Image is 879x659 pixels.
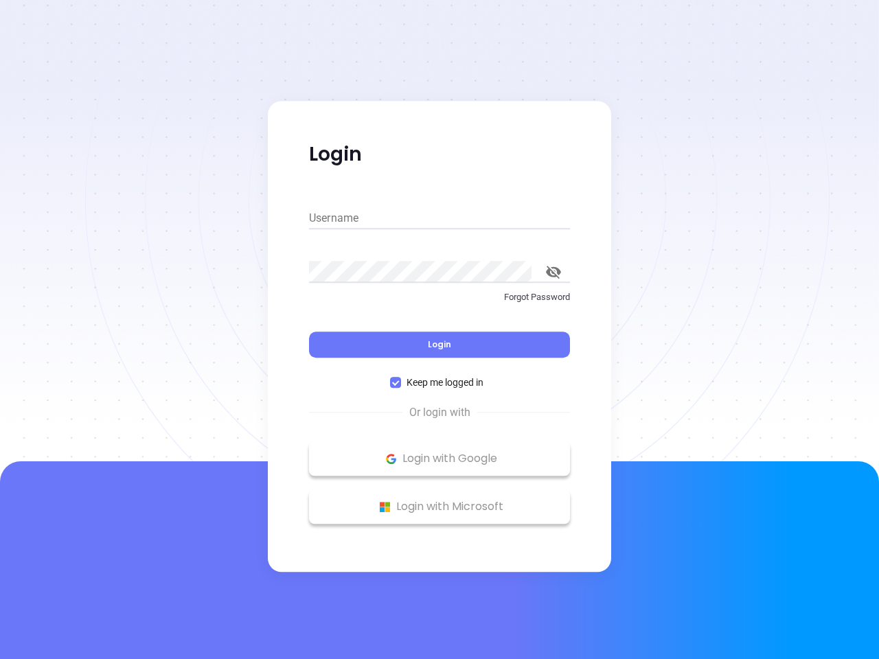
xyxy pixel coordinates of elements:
img: Microsoft Logo [376,498,393,516]
button: Microsoft Logo Login with Microsoft [309,489,570,524]
a: Forgot Password [309,290,570,315]
span: Keep me logged in [401,375,489,390]
button: Google Logo Login with Google [309,441,570,476]
button: toggle password visibility [537,255,570,288]
span: Or login with [402,404,477,421]
p: Login [309,142,570,167]
span: Login [428,338,451,350]
p: Login with Microsoft [316,496,563,517]
p: Forgot Password [309,290,570,304]
p: Login with Google [316,448,563,469]
button: Login [309,332,570,358]
img: Google Logo [383,450,400,467]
